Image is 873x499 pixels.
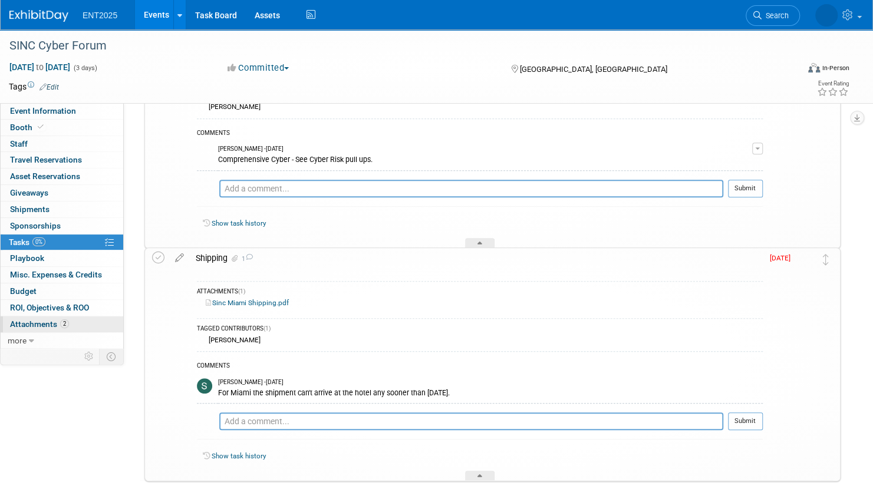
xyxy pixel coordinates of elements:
a: more [1,333,123,349]
div: Shipping [190,248,763,268]
span: [PERSON_NAME] - [DATE] [218,378,284,386]
div: Comprehensive Cyber - See Cyber Risk pull ups. [218,153,752,164]
span: Playbook [10,253,44,263]
span: Event Information [10,106,76,115]
img: Rose Bodin [197,145,212,160]
a: Playbook [1,250,123,266]
a: edit [169,253,190,263]
span: 2 [60,319,69,328]
td: Personalize Event Tab Strip [79,349,100,364]
span: Tasks [9,237,45,247]
span: Budget [10,286,37,296]
a: Shipments [1,201,123,217]
div: In-Person [822,64,849,72]
span: Staff [10,139,28,148]
span: more [8,336,27,345]
span: [GEOGRAPHIC_DATA], [GEOGRAPHIC_DATA] [519,65,667,74]
span: Misc. Expenses & Credits [10,270,102,279]
span: to [34,62,45,72]
div: COMMENTS [197,128,763,140]
a: Budget [1,283,123,299]
span: Sponsorships [10,221,61,230]
span: Booth [10,123,46,132]
span: ROI, Objectives & ROO [10,303,89,312]
a: Show task history [212,219,266,227]
img: Rose Bodin [815,4,838,27]
a: Misc. Expenses & Credits [1,267,123,283]
span: [PERSON_NAME] - [DATE] [218,145,284,153]
div: Event Format [724,61,849,79]
td: Toggle Event Tabs [100,349,124,364]
a: Staff [1,136,123,152]
a: Asset Reservations [1,168,123,184]
div: SINC Cyber Forum [5,35,778,57]
img: Stephanie Silva [197,378,212,394]
div: For Miami the shipment can't arrive at the hotel any sooner than [DATE]. [218,386,763,398]
div: TAGGED CONTRIBUTORS [197,325,763,335]
div: [PERSON_NAME] [206,103,261,111]
img: ExhibitDay [9,10,68,22]
img: Rose Bodin [796,252,812,267]
span: [DATE] [770,254,796,262]
button: Committed [223,62,294,74]
span: Travel Reservations [10,155,82,164]
img: Rose Bodin [197,180,213,197]
span: Asset Reservations [10,171,80,181]
img: Format-Inperson.png [808,63,820,72]
a: Booth [1,120,123,136]
a: Attachments2 [1,316,123,332]
div: [PERSON_NAME] [206,336,261,344]
div: ATTACHMENTS [197,287,763,298]
span: Shipments [10,204,50,214]
a: Event Information [1,103,123,119]
div: Event Rating [817,81,849,87]
span: (3 days) [73,64,97,72]
span: 0% [32,237,45,246]
a: Sponsorships [1,218,123,234]
a: Search [746,5,800,26]
a: Giveaways [1,185,123,201]
a: Show task history [212,452,266,460]
a: ROI, Objectives & ROO [1,300,123,316]
span: Attachments [10,319,69,329]
button: Submit [728,412,763,430]
a: Edit [39,83,59,91]
span: Giveaways [10,188,48,197]
span: Search [762,11,789,20]
span: (1) [238,288,245,295]
span: ENT2025 [83,11,117,20]
a: Travel Reservations [1,152,123,168]
span: [DATE] [DATE] [9,62,71,72]
td: Tags [9,81,59,92]
i: Booth reservation complete [38,124,44,130]
span: 1 [240,255,253,263]
a: Tasks0% [1,234,123,250]
img: Rose Bodin [197,413,213,429]
span: (1) [263,325,271,332]
button: Submit [728,180,763,197]
a: Sinc Miami Shipping.pdf [206,299,289,307]
i: Move task [823,254,829,265]
div: COMMENTS [197,361,763,373]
